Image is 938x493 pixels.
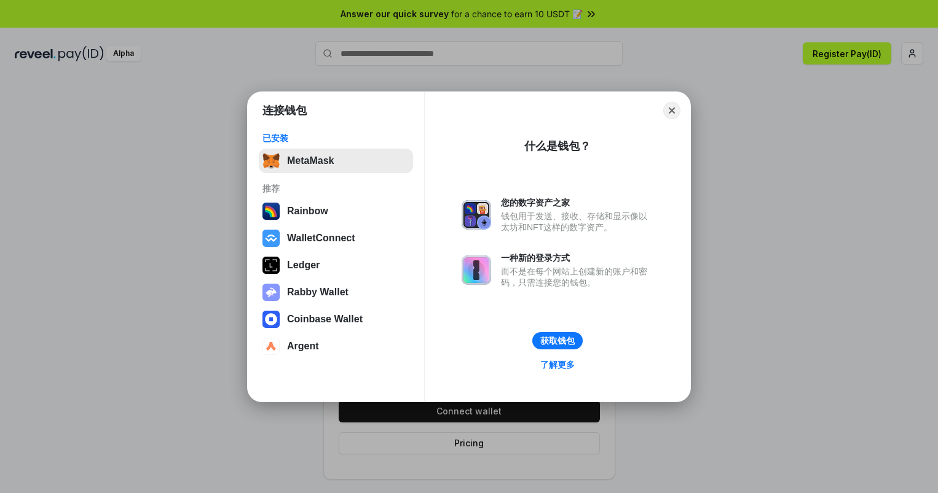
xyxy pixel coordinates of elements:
img: svg+xml,%3Csvg%20xmlns%3D%22http%3A%2F%2Fwww.w3.org%2F2000%2Fsvg%22%20fill%3D%22none%22%20viewBox... [262,284,280,301]
div: Argent [287,341,319,352]
button: Rainbow [259,199,413,223]
div: 您的数字资产之家 [501,197,653,208]
img: svg+xml,%3Csvg%20xmlns%3D%22http%3A%2F%2Fwww.w3.org%2F2000%2Fsvg%22%20width%3D%2228%22%20height%3... [262,257,280,274]
button: Coinbase Wallet [259,307,413,332]
div: Rabby Wallet [287,287,349,298]
button: WalletConnect [259,226,413,250]
img: svg+xml,%3Csvg%20fill%3D%22none%22%20height%3D%2233%22%20viewBox%3D%220%200%2035%2033%22%20width%... [262,152,280,169]
img: svg+xml,%3Csvg%20width%3D%2228%22%20height%3D%2228%22%20viewBox%3D%220%200%2028%2028%22%20fill%3D... [262,311,280,328]
button: Ledger [259,253,413,278]
img: svg+xml,%3Csvg%20width%3D%22120%22%20height%3D%22120%22%20viewBox%3D%220%200%20120%20120%22%20fil... [262,203,280,220]
div: Ledger [287,260,320,271]
div: 钱包用于发送、接收、存储和显示像以太坊和NFT这样的数字资产。 [501,211,653,233]
button: 获取钱包 [532,332,583,349]
img: svg+xml,%3Csvg%20width%3D%2228%22%20height%3D%2228%22%20viewBox%3D%220%200%2028%2028%22%20fill%3D... [262,230,280,247]
div: 什么是钱包？ [524,139,591,153]
button: MetaMask [259,149,413,173]
h1: 连接钱包 [262,103,307,118]
div: 已安装 [262,133,409,144]
div: 一种新的登录方式 [501,252,653,263]
button: Argent [259,334,413,359]
div: 了解更多 [540,359,575,370]
div: WalletConnect [287,233,355,244]
div: Rainbow [287,206,328,217]
img: svg+xml,%3Csvg%20xmlns%3D%22http%3A%2F%2Fwww.w3.org%2F2000%2Fsvg%22%20fill%3D%22none%22%20viewBox... [462,255,491,285]
a: 了解更多 [533,357,582,373]
img: svg+xml,%3Csvg%20width%3D%2228%22%20height%3D%2228%22%20viewBox%3D%220%200%2028%2028%22%20fill%3D... [262,338,280,355]
img: svg+xml,%3Csvg%20xmlns%3D%22http%3A%2F%2Fwww.w3.org%2F2000%2Fsvg%22%20fill%3D%22none%22%20viewBox... [462,200,491,230]
button: Close [663,102,680,119]
div: 而不是在每个网站上创建新的账户和密码，只需连接您的钱包。 [501,266,653,288]
button: Rabby Wallet [259,280,413,305]
div: MetaMask [287,155,334,166]
div: 获取钱包 [540,335,575,346]
div: Coinbase Wallet [287,314,363,325]
div: 推荐 [262,183,409,194]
